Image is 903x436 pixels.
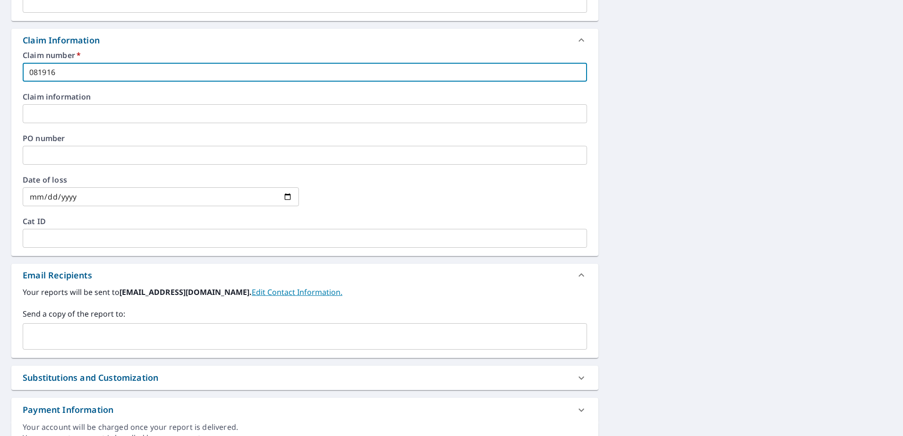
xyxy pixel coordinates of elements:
[11,366,598,390] div: Substitutions and Customization
[23,134,587,142] label: PO number
[11,29,598,51] div: Claim Information
[252,287,342,297] a: EditContactInfo
[119,287,252,297] b: [EMAIL_ADDRESS][DOMAIN_NAME].
[23,308,587,319] label: Send a copy of the report to:
[23,371,158,384] div: Substitutions and Customization
[11,398,598,422] div: Payment Information
[23,403,113,416] div: Payment Information
[23,422,587,433] div: Your account will be charged once your report is delivered.
[23,176,299,184] label: Date of loss
[11,264,598,286] div: Email Recipients
[23,218,587,225] label: Cat ID
[23,34,100,47] div: Claim Information
[23,93,587,101] label: Claim information
[23,286,587,298] label: Your reports will be sent to
[23,51,587,59] label: Claim number
[23,269,92,282] div: Email Recipients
